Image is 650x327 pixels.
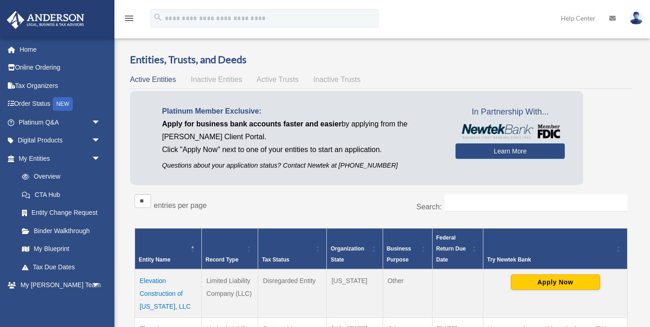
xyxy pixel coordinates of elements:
th: Business Purpose: Activate to sort [383,228,432,269]
span: arrow_drop_down [92,149,110,168]
th: Try Newtek Bank : Activate to sort [483,228,628,269]
a: Tax Due Dates [13,258,110,276]
a: Entity Change Request [13,204,110,222]
th: Entity Name: Activate to invert sorting [135,228,202,269]
a: Home [6,40,114,59]
a: Binder Walkthrough [13,222,110,240]
h3: Entities, Trusts, and Deeds [130,53,632,67]
a: Online Ordering [6,59,114,77]
label: Search: [417,203,442,211]
th: Federal Return Due Date: Activate to sort [432,228,483,269]
td: Elevation Construction of [US_STATE], LLC [135,269,202,318]
img: User Pic [629,11,643,25]
span: arrow_drop_down [92,113,110,132]
a: My Documentsarrow_drop_down [6,294,114,312]
p: Click "Apply Now" next to one of your entities to start an application. [162,143,442,156]
span: Record Type [206,256,238,263]
p: by applying from the [PERSON_NAME] Client Portal. [162,118,442,143]
span: Tax Status [262,256,289,263]
span: arrow_drop_down [92,276,110,295]
a: menu [124,16,135,24]
img: Anderson Advisors Platinum Portal [4,11,87,29]
span: arrow_drop_down [92,294,110,313]
th: Tax Status: Activate to sort [258,228,327,269]
div: NEW [53,97,73,111]
span: Active Entities [130,76,176,83]
span: In Partnership With... [455,105,565,120]
span: arrow_drop_down [92,131,110,150]
a: Platinum Q&Aarrow_drop_down [6,113,114,131]
a: Tax Organizers [6,76,114,95]
i: search [153,12,163,22]
div: Try Newtek Bank [487,254,613,265]
td: Disregarded Entity [258,269,327,318]
img: NewtekBankLogoSM.png [460,124,560,139]
a: Overview [13,168,105,186]
a: CTA Hub [13,185,110,204]
a: My Blueprint [13,240,110,258]
span: Organization State [330,245,364,263]
td: Limited Liability Company (LLC) [202,269,258,318]
a: Learn More [455,143,565,159]
a: My Entitiesarrow_drop_down [6,149,110,168]
th: Organization State: Activate to sort [327,228,383,269]
i: menu [124,13,135,24]
a: Order StatusNEW [6,95,114,114]
span: Federal Return Due Date [436,234,466,263]
a: Digital Productsarrow_drop_down [6,131,114,150]
span: Entity Name [139,256,170,263]
span: Apply for business bank accounts faster and easier [162,120,341,128]
span: Inactive Entities [191,76,242,83]
span: Inactive Trusts [314,76,361,83]
td: Other [383,269,432,318]
td: [US_STATE] [327,269,383,318]
span: Business Purpose [387,245,411,263]
th: Record Type: Activate to sort [202,228,258,269]
p: Questions about your application status? Contact Newtek at [PHONE_NUMBER] [162,160,442,171]
button: Apply Now [511,274,600,290]
label: entries per page [154,202,207,209]
a: My [PERSON_NAME] Teamarrow_drop_down [6,276,114,294]
span: Active Trusts [257,76,299,83]
p: Platinum Member Exclusive: [162,105,442,118]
